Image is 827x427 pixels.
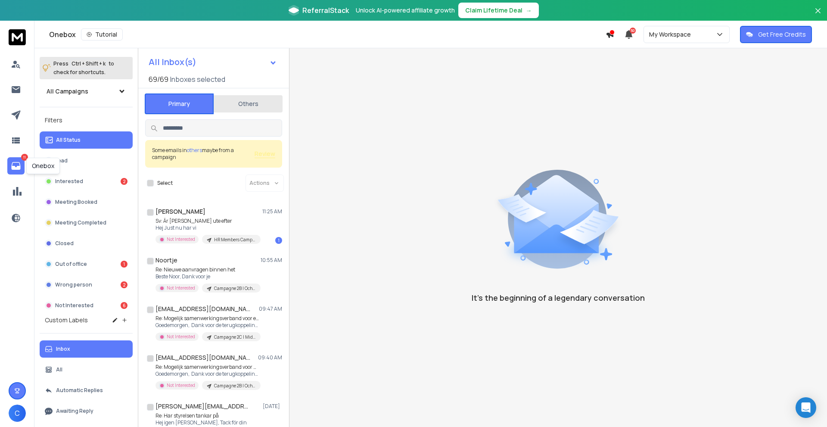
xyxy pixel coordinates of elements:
[758,30,806,39] p: Get Free Credits
[263,403,282,410] p: [DATE]
[81,28,123,41] button: Tutorial
[155,371,259,377] p: Goedemorgen, Dank voor de terugkoppeling. Als je
[214,94,283,113] button: Others
[49,28,606,41] div: Onebox
[26,158,60,174] div: Onebox
[155,305,250,313] h1: [EMAIL_ADDRESS][DOMAIN_NAME]
[214,237,255,243] p: HR Members Campaign | Whole Day
[157,180,173,187] label: Select
[40,83,133,100] button: All Campaigns
[302,5,349,16] span: ReferralStack
[167,382,195,389] p: Not Interested
[40,131,133,149] button: All Status
[214,334,255,340] p: Campagne 2C | Middag: Erfrecht Hele Land
[40,361,133,378] button: All
[142,53,284,71] button: All Inbox(s)
[145,94,214,114] button: Primary
[155,402,250,411] h1: [PERSON_NAME][EMAIL_ADDRESS][DOMAIN_NAME]
[40,193,133,211] button: Meeting Booked
[275,237,282,244] div: 1
[155,224,259,231] p: Hej Just nu har vi
[40,214,133,231] button: Meeting Completed
[167,333,195,340] p: Not Interested
[47,87,88,96] h1: All Campaigns
[40,235,133,252] button: Closed
[55,199,97,206] p: Meeting Booked
[649,30,694,39] p: My Workspace
[155,315,259,322] p: Re: Mogelijk samenwerkingsverband voor erfrecht
[526,6,532,15] span: →
[121,281,127,288] div: 2
[472,292,645,304] p: It’s the beginning of a legendary conversation
[70,59,107,69] span: Ctrl + Shift + k
[56,366,62,373] p: All
[155,207,205,216] h1: [PERSON_NAME]
[121,302,127,309] div: 6
[55,302,93,309] p: Not Interested
[121,261,127,268] div: 1
[121,178,127,185] div: 2
[214,285,255,292] p: Campagne 2B | Ochtend: Huurrecht [GEOGRAPHIC_DATA], [GEOGRAPHIC_DATA], [GEOGRAPHIC_DATA] en [GEOG...
[155,322,259,329] p: Goedemorgen, Dank voor de terugkoppeling. Fijn weekend. Met
[9,405,26,422] button: C
[458,3,539,18] button: Claim Lifetime Deal→
[40,256,133,273] button: Out of office1
[152,147,255,161] div: Some emails in maybe from a campaign
[155,266,259,273] p: Re: Nieuwe aanvragen binnen het
[259,305,282,312] p: 09:47 AM
[155,364,259,371] p: Re: Mogelijk samenwerkingsverband voor huurrechtzaken
[56,137,81,143] p: All Status
[40,382,133,399] button: Automatic Replies
[55,261,87,268] p: Out of office
[45,316,88,324] h3: Custom Labels
[155,273,259,280] p: Beste Noor, Dank voor je
[7,157,25,175] a: 11
[53,59,114,77] p: Press to check for shortcuts.
[149,58,196,66] h1: All Inbox(s)
[155,353,250,362] h1: [EMAIL_ADDRESS][DOMAIN_NAME]
[167,236,195,243] p: Not Interested
[796,397,816,418] div: Open Intercom Messenger
[40,114,133,126] h3: Filters
[155,412,259,419] p: Re: Har styrelsen tankar på
[149,74,168,84] span: 69 / 69
[356,6,455,15] p: Unlock AI-powered affiliate growth
[812,5,824,26] button: Close banner
[40,402,133,420] button: Awaiting Reply
[56,387,103,394] p: Automatic Replies
[40,297,133,314] button: Not Interested6
[40,152,133,169] button: Lead
[40,340,133,358] button: Inbox
[56,408,93,415] p: Awaiting Reply
[170,74,225,84] h3: Inboxes selected
[155,419,259,426] p: Hej igen [PERSON_NAME], Tack för din
[55,157,68,164] p: Lead
[167,285,195,291] p: Not Interested
[40,276,133,293] button: Wrong person2
[261,257,282,264] p: 10:55 AM
[262,208,282,215] p: 11:25 AM
[40,173,133,190] button: Interested2
[187,146,202,154] span: others
[740,26,812,43] button: Get Free Credits
[55,240,74,247] p: Closed
[255,150,275,158] button: Review
[155,256,177,265] h1: Noortje
[56,346,70,352] p: Inbox
[630,28,636,34] span: 50
[55,178,83,185] p: Interested
[55,281,92,288] p: Wrong person
[21,154,28,161] p: 11
[214,383,255,389] p: Campagne 2B | Ochtend: Huurrecht [GEOGRAPHIC_DATA], [GEOGRAPHIC_DATA], [GEOGRAPHIC_DATA] en [GEOG...
[258,354,282,361] p: 09:40 AM
[55,219,106,226] p: Meeting Completed
[155,218,259,224] p: Sv: Är [PERSON_NAME] ute efter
